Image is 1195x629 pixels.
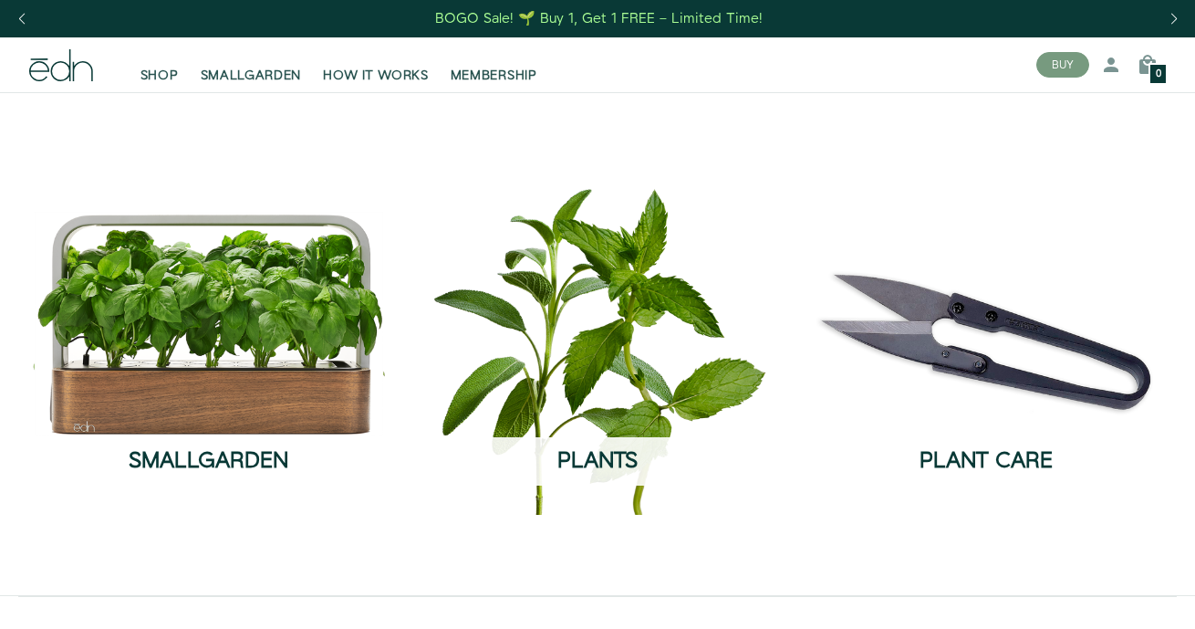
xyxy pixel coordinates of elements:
a: BOGO Sale! 🌱 Buy 1, Get 1 FREE – Limited Time! [434,5,765,33]
span: 0 [1156,69,1161,79]
iframe: Opens a widget where you can find more information [1053,574,1177,620]
img: Plant Care [806,143,1166,503]
span: SMALLGARDEN [201,67,302,85]
div: BOGO Sale! 🌱 Buy 1, Get 1 FREE – Limited Time! [435,9,763,28]
span: SHOP [140,67,179,85]
img: Plants [418,143,777,514]
a: MEMBERSHIP [440,45,548,85]
span: Plants [557,446,638,477]
a: Plant Care [806,143,1166,514]
a: HOW IT WORKS [312,45,439,85]
a: SMALLGARDEN [190,45,313,85]
button: BUY [1036,52,1089,78]
a: SHOP [130,45,190,85]
span: Plant Care [920,446,1053,477]
img: SmallGarden [29,143,389,503]
span: HOW IT WORKS [323,67,428,85]
span: MEMBERSHIP [451,67,537,85]
a: SmallGarden [29,143,389,514]
span: SmallGarden [129,446,288,477]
